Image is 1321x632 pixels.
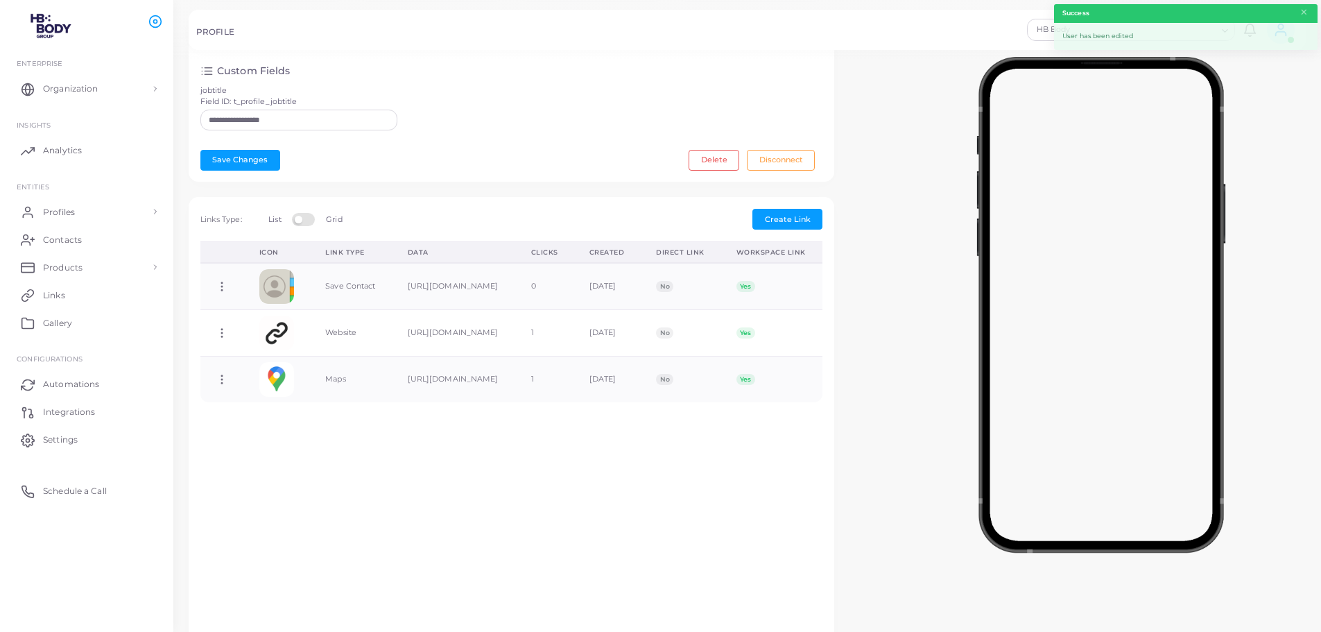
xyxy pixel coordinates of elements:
[689,150,739,171] button: Delete
[392,310,516,357] td: [URL][DOMAIN_NAME]
[531,248,559,257] div: Clicks
[656,374,673,385] span: No
[43,262,83,274] span: Products
[10,477,163,505] a: Schedule a Call
[752,209,822,230] button: Create Link
[392,263,516,309] td: [URL][DOMAIN_NAME]
[200,214,242,224] span: Links Type:
[516,263,574,309] td: 0
[574,263,641,309] td: [DATE]
[976,57,1225,553] img: phone-mock.b55596b7.png
[326,214,342,225] label: Grid
[12,13,89,39] img: logo
[43,434,78,446] span: Settings
[10,198,163,225] a: Profiles
[43,485,107,497] span: Schedule a Call
[1300,5,1309,20] button: Close
[268,214,281,225] label: List
[196,27,234,37] h5: PROFILE
[1027,19,1235,41] div: Search for option
[10,225,163,253] a: Contacts
[259,316,294,350] img: customlink.png
[516,356,574,402] td: 1
[43,144,82,157] span: Analytics
[1062,8,1089,18] strong: Success
[736,327,755,339] span: Yes
[43,206,75,219] span: Profiles
[589,248,625,257] div: Created
[43,234,82,246] span: Contacts
[736,281,755,292] span: Yes
[200,241,244,263] th: Action
[43,83,98,95] span: Organization
[43,289,65,302] span: Links
[43,406,95,418] span: Integrations
[310,310,392,357] td: Website
[408,248,501,257] div: Data
[259,248,295,257] div: Icon
[516,310,574,357] td: 1
[1054,23,1318,50] div: User has been edited
[10,137,163,164] a: Analytics
[200,150,280,171] button: Save Changes
[765,214,811,224] span: Create Link
[43,317,72,330] span: Gallery
[43,378,99,391] span: Automations
[310,356,392,402] td: Maps
[17,182,49,191] span: ENTITIES
[574,356,641,402] td: [DATE]
[747,150,815,171] button: Disconnect
[259,362,294,397] img: googlemaps.png
[17,355,83,363] span: Configurations
[325,248,377,257] div: Link Type
[10,370,163,398] a: Automations
[200,85,297,108] label: jobtitle Field ID: t_profile_jobtitle
[17,121,51,129] span: INSIGHTS
[392,356,516,402] td: [URL][DOMAIN_NAME]
[736,248,808,257] div: Workspace Link
[10,398,163,426] a: Integrations
[10,426,163,454] a: Settings
[656,281,673,292] span: No
[17,59,62,67] span: Enterprise
[217,65,290,78] h4: Custom Fields
[656,327,673,339] span: No
[1035,23,1135,37] span: HB Body
[10,253,163,281] a: Products
[736,374,755,385] span: Yes
[10,281,163,309] a: Links
[310,263,392,309] td: Save Contact
[10,75,163,103] a: Organization
[656,248,705,257] div: Direct Link
[259,269,294,304] img: contactcard.png
[574,310,641,357] td: [DATE]
[10,309,163,336] a: Gallery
